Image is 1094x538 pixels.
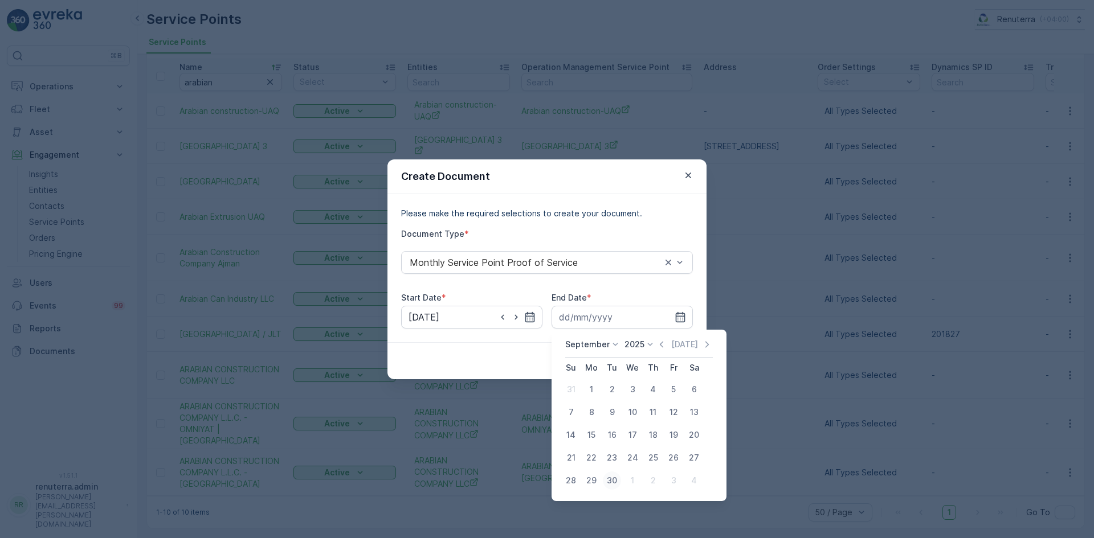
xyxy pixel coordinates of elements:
[401,293,442,302] label: Start Date
[685,449,703,467] div: 27
[623,380,642,399] div: 3
[582,380,601,399] div: 1
[623,449,642,467] div: 24
[643,358,663,378] th: Thursday
[562,403,580,421] div: 7
[664,449,683,467] div: 26
[664,380,683,399] div: 5
[562,449,580,467] div: 21
[644,426,662,444] div: 18
[401,169,490,184] p: Create Document
[622,358,643,378] th: Wednesday
[562,426,580,444] div: 14
[644,403,662,421] div: 11
[644,449,662,467] div: 25
[603,426,621,444] div: 16
[602,358,622,378] th: Tuesday
[685,426,703,444] div: 20
[664,403,683,421] div: 12
[623,426,642,444] div: 17
[552,293,587,302] label: End Date
[644,380,662,399] div: 4
[685,403,703,421] div: 13
[401,229,464,239] label: Document Type
[581,358,602,378] th: Monday
[664,426,683,444] div: 19
[561,358,581,378] th: Sunday
[582,449,601,467] div: 22
[624,339,644,350] p: 2025
[552,306,693,328] input: dd/mm/yyyy
[685,471,703,490] div: 4
[401,306,542,328] input: dd/mm/yyyy
[582,426,601,444] div: 15
[603,380,621,399] div: 2
[401,208,693,219] p: Please make the required selections to create your document.
[623,403,642,421] div: 10
[663,358,684,378] th: Friday
[562,380,580,399] div: 31
[562,471,580,490] div: 28
[685,380,703,399] div: 6
[671,339,698,350] p: [DATE]
[664,471,683,490] div: 3
[603,403,621,421] div: 9
[644,471,662,490] div: 2
[565,339,610,350] p: September
[603,471,621,490] div: 30
[684,358,704,378] th: Saturday
[623,471,642,490] div: 1
[603,449,621,467] div: 23
[582,471,601,490] div: 29
[582,403,601,421] div: 8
